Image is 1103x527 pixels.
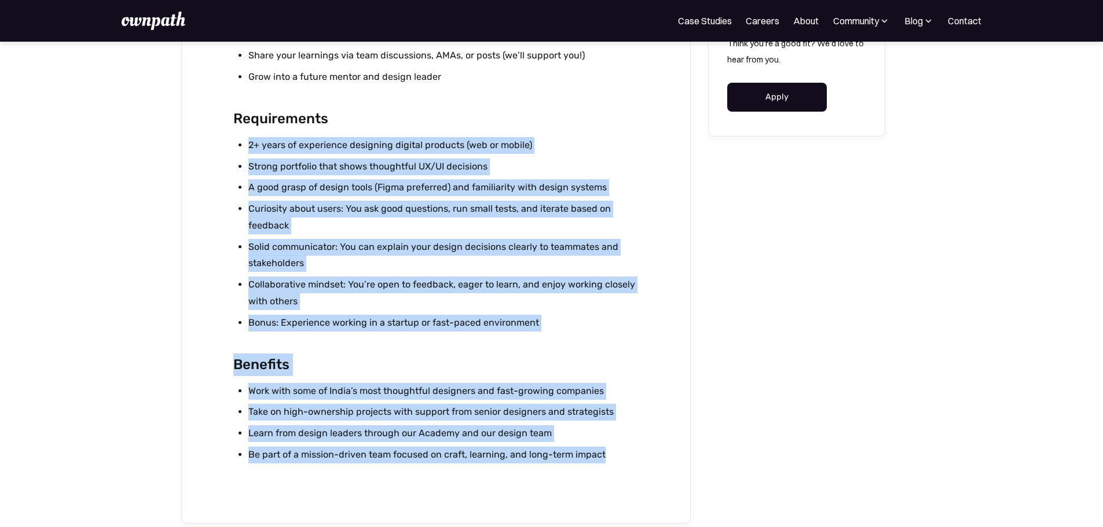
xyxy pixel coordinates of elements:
[833,14,879,28] div: Community
[248,137,638,154] li: 2+ years of experience designing digital products (web or mobile)
[248,159,638,175] li: Strong portfolio that shows thoughtful UX/UI decisions
[248,69,638,86] li: Grow into a future mentor and design leader
[233,108,638,130] h2: Requirements
[248,315,638,331] li: Bonus: Experience working in a startup or fast-paced environment
[248,239,638,272] li: Solid communicator: You can explain your design decisions clearly to teammates and stakeholders
[248,47,638,64] li: Share your learnings via team discussions, AMAs, or posts (we’ll support you!)
[727,35,866,68] p: Think you're a good fit? We'd love to hear from you.
[948,14,981,28] a: Contact
[904,14,923,28] div: Blog
[793,14,819,28] a: About
[904,14,934,28] div: Blog
[248,425,638,442] li: Learn from design leaders through our Academy and our design team
[233,353,638,376] h2: Benefits
[248,383,638,400] li: Work with some of India’s most thoughtful designers and fast-growing companies
[248,179,638,196] li: A good grasp of design tools (Figma preferred) and familiarity with design systems
[248,277,638,310] li: Collaborative mindset: You’re open to feedback, eager to learn, and enjoy working closely with ot...
[727,83,827,112] a: Apply
[746,14,779,28] a: Careers
[248,447,638,463] li: Be part of a mission-driven team focused on craft, learning, and long-term impact
[248,404,638,421] li: Take on high-ownership projects with support from senior designers and strategists
[833,14,890,28] div: Community
[248,201,638,234] li: Curiosity about users: You ask good questions, run small tests, and iterate based on feedback
[678,14,732,28] a: Case Studies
